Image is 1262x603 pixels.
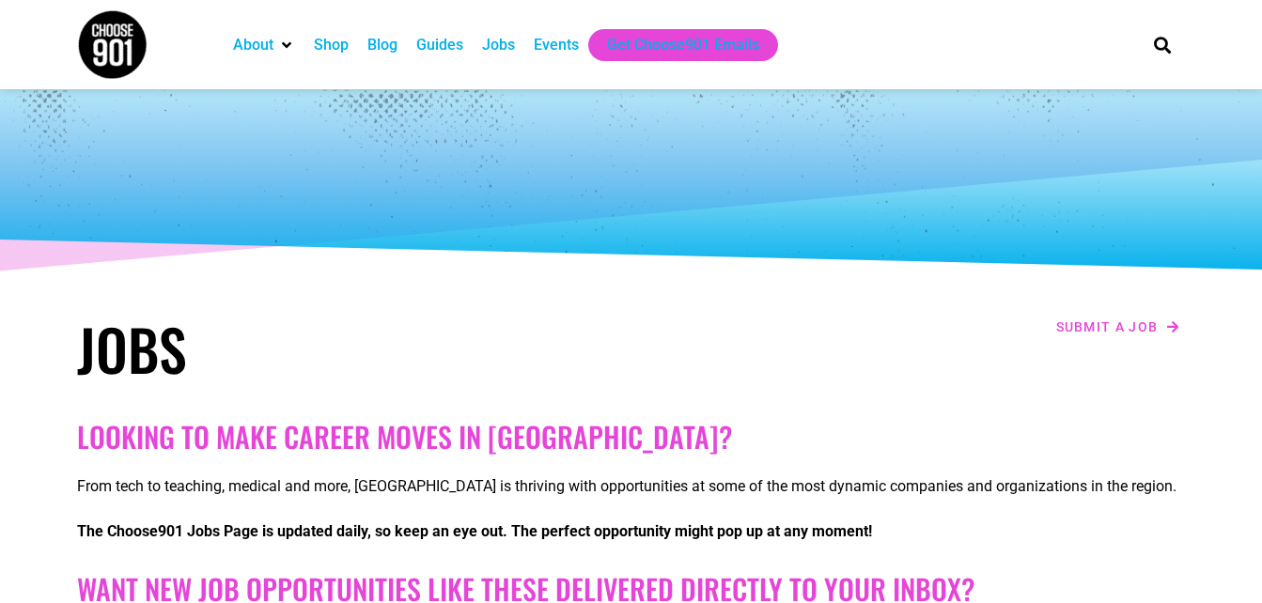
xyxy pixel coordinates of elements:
[314,34,349,56] a: Shop
[1051,315,1186,339] a: Submit a job
[534,34,579,56] a: Events
[367,34,397,56] a: Blog
[77,420,1186,454] h2: Looking to make career moves in [GEOGRAPHIC_DATA]?
[224,29,304,61] div: About
[233,34,273,56] a: About
[77,522,872,540] strong: The Choose901 Jobs Page is updated daily, so keep an eye out. The perfect opportunity might pop u...
[224,29,1122,61] nav: Main nav
[416,34,463,56] a: Guides
[77,475,1186,498] p: From tech to teaching, medical and more, [GEOGRAPHIC_DATA] is thriving with opportunities at some...
[77,315,622,382] h1: Jobs
[482,34,515,56] a: Jobs
[1056,320,1159,333] span: Submit a job
[1146,29,1177,60] div: Search
[607,34,759,56] a: Get Choose901 Emails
